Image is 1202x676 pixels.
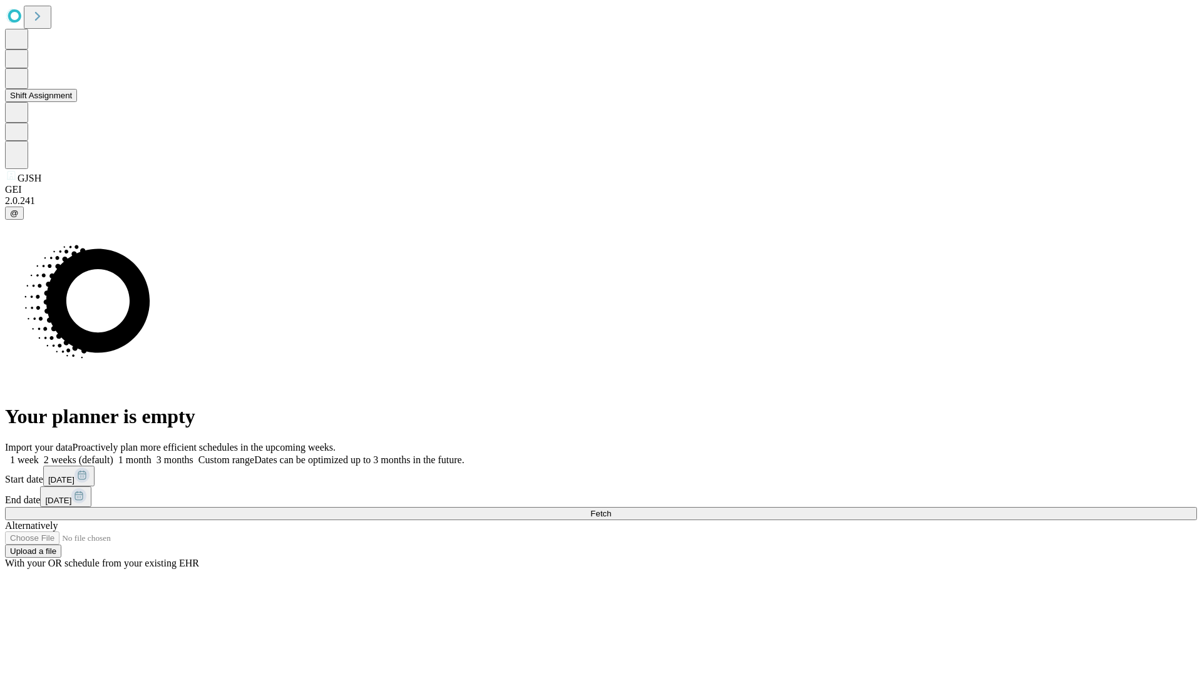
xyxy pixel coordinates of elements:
[5,442,73,453] span: Import your data
[254,454,464,465] span: Dates can be optimized up to 3 months in the future.
[48,475,74,484] span: [DATE]
[5,405,1197,428] h1: Your planner is empty
[5,89,77,102] button: Shift Assignment
[43,466,95,486] button: [DATE]
[10,208,19,218] span: @
[198,454,254,465] span: Custom range
[118,454,152,465] span: 1 month
[5,486,1197,507] div: End date
[5,207,24,220] button: @
[44,454,113,465] span: 2 weeks (default)
[5,520,58,531] span: Alternatively
[5,195,1197,207] div: 2.0.241
[5,507,1197,520] button: Fetch
[10,454,39,465] span: 1 week
[157,454,193,465] span: 3 months
[73,442,336,453] span: Proactively plan more efficient schedules in the upcoming weeks.
[18,173,41,183] span: GJSH
[40,486,91,507] button: [DATE]
[45,496,71,505] span: [DATE]
[5,558,199,568] span: With your OR schedule from your existing EHR
[5,545,61,558] button: Upload a file
[5,466,1197,486] div: Start date
[590,509,611,518] span: Fetch
[5,184,1197,195] div: GEI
